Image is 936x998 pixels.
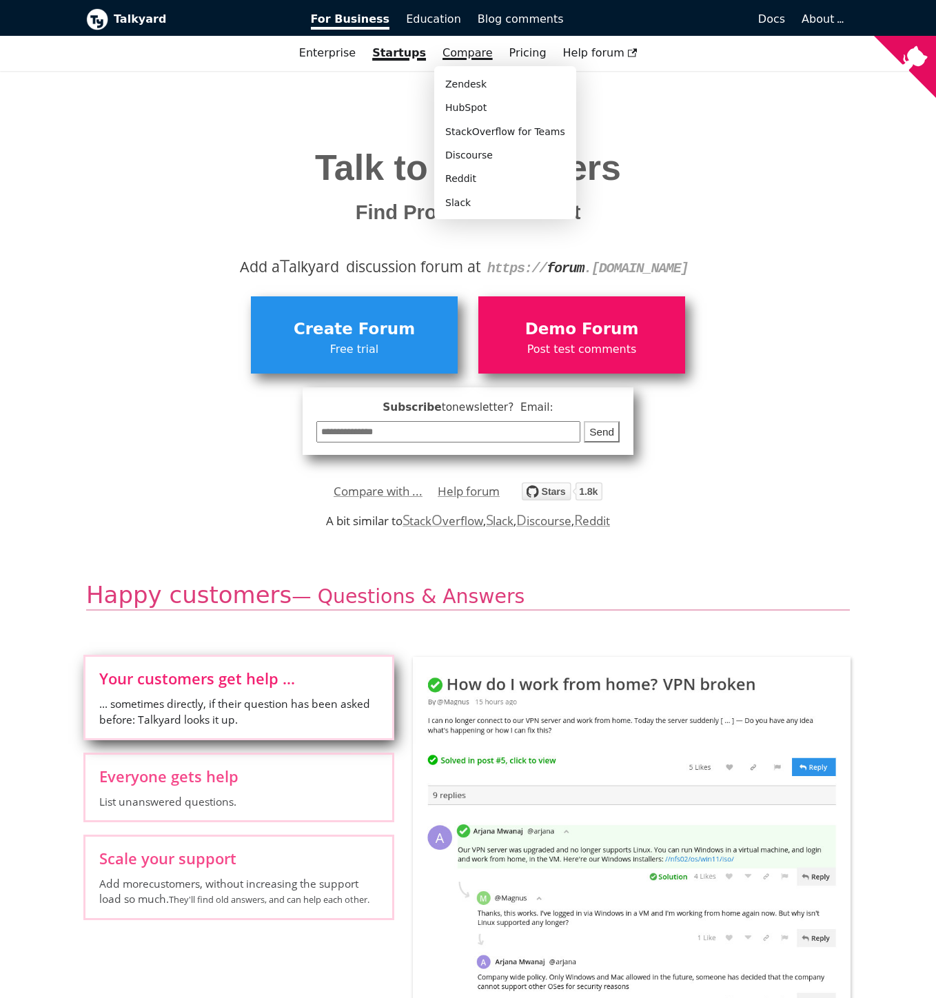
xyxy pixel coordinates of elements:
span: Scale your support [99,851,378,866]
a: StackOverflow for Teams [440,121,571,143]
span: Post test comments [485,340,678,358]
span: S [486,510,494,529]
span: S [403,510,410,529]
a: Docs [572,8,794,31]
span: Blog comments [478,12,564,26]
img: Talkyard logo [86,8,108,30]
a: Pricing [501,41,555,65]
small: — Questions & Answers [292,585,525,608]
span: Demo Forum [485,316,678,343]
span: R [574,510,583,529]
span: For Business [311,12,390,30]
a: Help forum [438,481,500,502]
span: ... sometimes directly, if their question has been asked before: Talkyard looks it up. [99,696,378,727]
a: Discourse [516,513,571,529]
span: Your customers get help ... [99,671,378,686]
span: Docs [758,12,785,26]
a: Zendesk [440,74,571,95]
img: talkyard.svg [522,482,602,500]
strong: forum [547,261,584,276]
a: Slack [440,192,571,214]
span: Add more customers , without increasing the support load so much. [99,876,378,908]
span: Create Forum [258,316,451,343]
span: T [280,253,289,278]
span: Talk to your users [315,147,621,187]
code: https:// .[DOMAIN_NAME] [487,261,689,276]
a: Enterprise [291,41,364,65]
span: D [516,510,527,529]
a: Reddit [574,513,610,529]
span: List unanswered questions. [99,794,378,809]
a: Reddit [440,168,571,190]
a: HubSpot [440,97,571,119]
span: Find Product-Market Fit [356,198,581,227]
span: Free trial [258,340,451,358]
a: Discourse [440,145,571,166]
a: Compare with ... [334,481,423,502]
a: Create ForumFree trial [251,296,458,374]
a: Education [398,8,469,31]
span: Everyone gets help [99,768,378,784]
button: Send [584,421,620,442]
a: Compare [442,46,493,59]
span: to newsletter ? Email: [442,401,553,414]
a: Demo ForumPost test comments [478,296,685,374]
a: For Business [303,8,398,31]
div: Add a alkyard discussion forum at [96,255,840,278]
span: O [431,510,442,529]
a: Slack [486,513,513,529]
span: Education [406,12,461,26]
b: Talkyard [114,10,292,28]
a: Talkyard logoTalkyard [86,8,292,30]
a: About [802,12,842,26]
small: They'll find old answers, and can help each other. [169,893,369,906]
span: Subscribe [316,399,620,416]
a: Help forum [555,41,646,65]
h2: Happy customers [86,580,850,611]
a: Startups [364,41,434,65]
a: StackOverflow [403,513,483,529]
span: Help forum [563,46,638,59]
a: Blog comments [469,8,572,31]
a: Star debiki/talkyard on GitHub [522,485,602,505]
